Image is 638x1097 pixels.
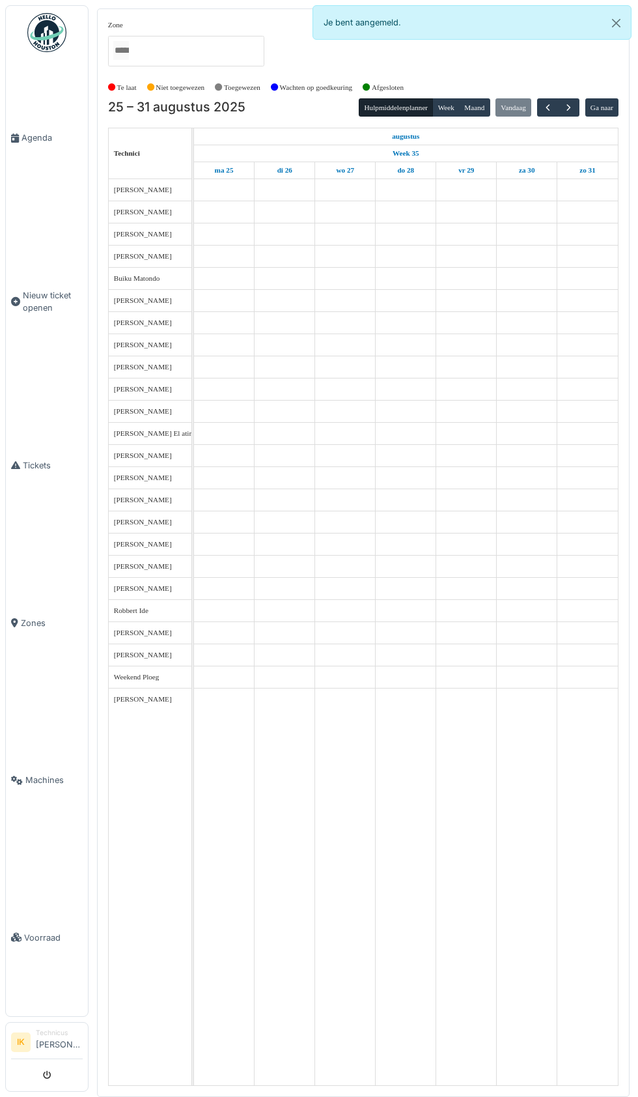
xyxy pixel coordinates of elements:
span: Robbert Ide [114,606,148,614]
label: Niet toegewezen [156,82,204,93]
label: Wachten op goedkeuring [280,82,353,93]
a: 27 augustus 2025 [333,162,357,178]
span: [PERSON_NAME] [114,186,172,193]
a: Tickets [6,387,88,545]
span: Machines [25,774,83,786]
span: [PERSON_NAME] [114,629,172,636]
span: Agenda [21,132,83,144]
a: Agenda [6,59,88,217]
span: [PERSON_NAME] [114,651,172,659]
button: Week [432,98,460,117]
span: [PERSON_NAME] [114,319,172,326]
span: [PERSON_NAME] [114,407,172,415]
a: 26 augustus 2025 [274,162,296,178]
a: Voorraad [6,859,88,1017]
a: 25 augustus 2025 [212,162,237,178]
input: Alles [113,41,129,60]
button: Hulpmiddelenplanner [359,98,433,117]
span: Tickets [23,459,83,472]
button: Ga naar [585,98,619,117]
a: Week 35 [389,145,423,162]
div: Technicus [36,1028,83,1038]
span: [PERSON_NAME] [114,363,172,371]
a: 28 augustus 2025 [394,162,417,178]
img: Badge_color-CXgf-gQk.svg [27,13,66,52]
span: Nieuw ticket openen [23,289,83,314]
button: Volgende [558,98,579,117]
span: Buiku Matondo [114,274,160,282]
label: Zone [108,20,123,31]
label: Afgesloten [372,82,404,93]
span: Technici [114,149,140,157]
a: 29 augustus 2025 [455,162,477,178]
button: Vandaag [495,98,531,117]
a: 25 augustus 2025 [389,128,423,145]
a: IK Technicus[PERSON_NAME] [11,1028,83,1059]
span: [PERSON_NAME] [114,341,172,349]
li: [PERSON_NAME] [36,1028,83,1056]
a: Zones [6,544,88,702]
label: Te laat [117,82,137,93]
span: [PERSON_NAME] [114,296,172,304]
a: 30 augustus 2025 [516,162,538,178]
span: [PERSON_NAME] [114,584,172,592]
span: [PERSON_NAME] [114,496,172,504]
span: [PERSON_NAME] [114,230,172,238]
a: Nieuw ticket openen [6,217,88,387]
span: [PERSON_NAME] [114,518,172,526]
a: Machines [6,702,88,859]
span: [PERSON_NAME] [114,474,172,481]
a: 31 augustus 2025 [576,162,599,178]
button: Close [602,6,631,40]
button: Vorige [537,98,559,117]
span: [PERSON_NAME] [114,562,172,570]
span: [PERSON_NAME] [114,540,172,548]
button: Maand [459,98,490,117]
label: Toegewezen [224,82,260,93]
span: Zones [21,617,83,629]
div: Je bent aangemeld. [312,5,631,40]
span: [PERSON_NAME] El atimi [114,429,197,437]
span: Voorraad [24,932,83,944]
span: Weekend Ploeg [114,673,159,681]
span: [PERSON_NAME] [114,695,172,703]
span: [PERSON_NAME] [114,208,172,216]
h2: 25 – 31 augustus 2025 [108,100,245,115]
span: [PERSON_NAME] [114,385,172,393]
li: IK [11,1033,31,1052]
span: [PERSON_NAME] [114,451,172,459]
span: [PERSON_NAME] [114,252,172,260]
